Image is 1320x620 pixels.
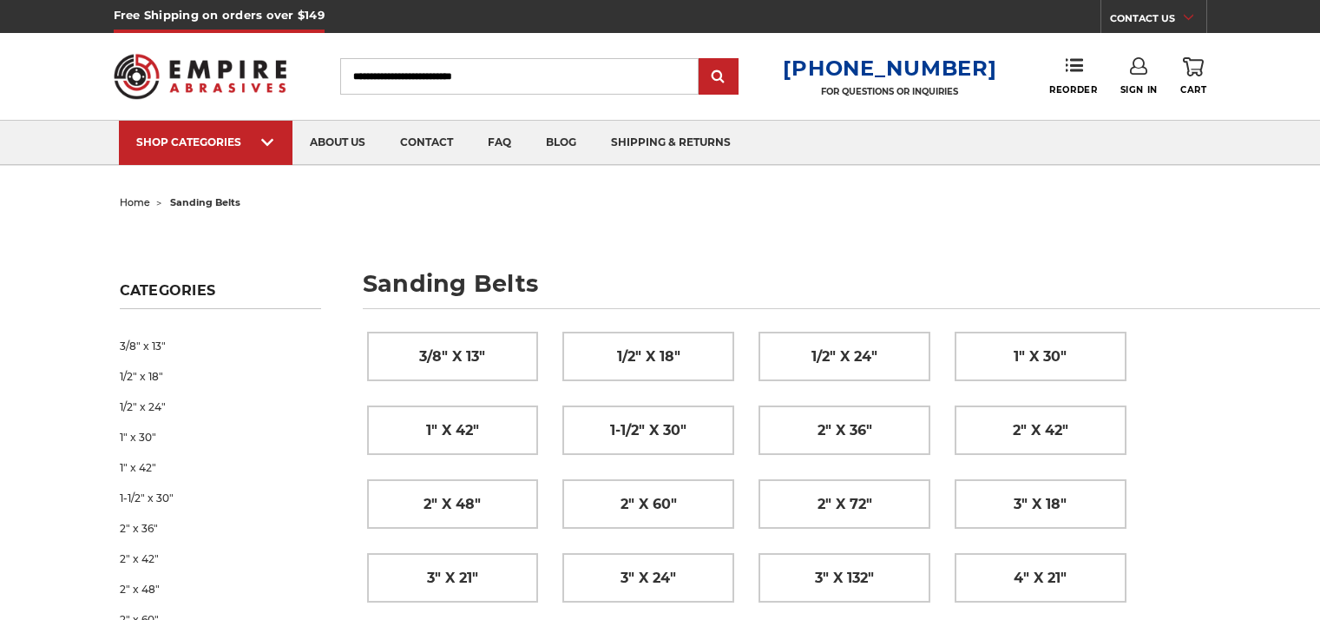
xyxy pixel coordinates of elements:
[120,544,321,574] a: 2" x 42"
[815,564,874,593] span: 3" x 132"
[368,406,538,454] a: 1" x 42"
[1120,84,1158,96] span: Sign In
[120,422,321,452] a: 1" x 30"
[383,121,470,165] a: contact
[783,56,996,81] a: [PHONE_NUMBER]
[621,490,677,519] span: 2" x 60"
[1014,564,1067,593] span: 4" x 21"
[426,416,479,445] span: 1" x 42"
[120,392,321,422] a: 1/2" x 24"
[120,361,321,392] a: 1/2" x 18"
[1049,84,1097,96] span: Reorder
[563,554,733,602] a: 3" x 24"
[956,406,1126,454] a: 2" x 42"
[759,406,929,454] a: 2" x 36"
[292,121,383,165] a: about us
[759,480,929,528] a: 2" x 72"
[170,196,240,208] span: sanding belts
[120,196,150,208] a: home
[759,554,929,602] a: 3" x 132"
[1180,84,1206,96] span: Cart
[120,513,321,544] a: 2" x 36"
[368,333,538,380] a: 3/8" x 13"
[594,121,748,165] a: shipping & returns
[120,282,321,309] h5: Categories
[114,43,287,110] img: Empire Abrasives
[419,342,485,372] span: 3/8" x 13"
[120,331,321,361] a: 3/8" x 13"
[701,60,736,95] input: Submit
[1110,9,1206,33] a: CONTACT US
[120,574,321,604] a: 2" x 48"
[120,452,321,483] a: 1" x 42"
[120,483,321,513] a: 1-1/2" x 30"
[427,564,478,593] span: 3" x 21"
[956,554,1126,602] a: 4" x 21"
[956,480,1126,528] a: 3" x 18"
[470,121,529,165] a: faq
[811,342,877,372] span: 1/2" x 24"
[759,333,929,380] a: 1/2" x 24"
[563,406,733,454] a: 1-1/2" x 30"
[818,416,872,445] span: 2" x 36"
[818,490,872,519] span: 2" x 72"
[1014,342,1067,372] span: 1" x 30"
[1049,57,1097,95] a: Reorder
[368,554,538,602] a: 3" x 21"
[783,86,996,97] p: FOR QUESTIONS OR INQUIRIES
[621,564,676,593] span: 3" x 24"
[1013,416,1068,445] span: 2" x 42"
[956,333,1126,380] a: 1" x 30"
[424,490,481,519] span: 2" x 48"
[1014,490,1067,519] span: 3" x 18"
[617,342,680,372] span: 1/2" x 18"
[610,416,686,445] span: 1-1/2" x 30"
[1180,57,1206,96] a: Cart
[529,121,594,165] a: blog
[136,135,275,148] div: SHOP CATEGORIES
[368,480,538,528] a: 2" x 48"
[563,333,733,380] a: 1/2" x 18"
[563,480,733,528] a: 2" x 60"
